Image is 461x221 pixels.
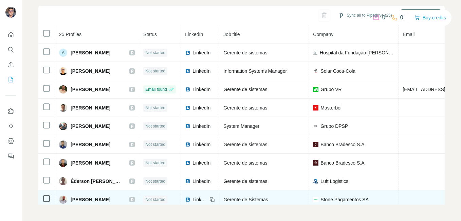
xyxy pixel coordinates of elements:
[185,50,190,55] img: LinkedIn logo
[145,86,167,92] span: Email found
[223,142,267,147] span: Gerente de sistemas
[59,104,67,112] img: Avatar
[223,32,240,37] span: Job title
[185,87,190,92] img: LinkedIn logo
[59,122,67,130] img: Avatar
[313,105,318,111] img: company-logo
[320,141,366,148] span: Banco Bradesco S.A.
[192,123,210,130] span: LinkedIn
[192,159,210,166] span: LinkedIn
[192,68,210,74] span: LinkedIn
[313,142,318,147] img: company-logo
[5,105,16,117] button: Use Surfe on LinkedIn
[320,68,355,74] span: Solar Coca-Cola
[145,105,165,111] span: Not started
[59,85,67,93] img: Avatar
[145,160,165,166] span: Not started
[320,49,394,56] span: Hospital da Fundação [PERSON_NAME]
[71,104,110,111] span: [PERSON_NAME]
[185,123,190,129] img: LinkedIn logo
[313,197,318,202] img: company-logo
[145,178,165,184] span: Not started
[185,32,203,37] span: LinkedIn
[185,160,190,166] img: LinkedIn logo
[192,49,210,56] span: LinkedIn
[71,68,110,74] span: [PERSON_NAME]
[5,58,16,71] button: Enrich CSV
[320,123,348,130] span: Grupo DPSP
[71,178,123,185] span: Éderson [PERSON_NAME]
[400,14,403,22] p: 0
[5,150,16,162] button: Feedback
[223,105,267,111] span: Gerente de sistemas
[334,10,397,20] button: Sync all to Pipedrive (25)
[5,120,16,132] button: Use Surfe API
[320,159,366,166] span: Banco Bradesco S.A.
[185,105,190,111] img: LinkedIn logo
[192,196,207,203] span: LinkedIn
[71,141,110,148] span: [PERSON_NAME]
[145,141,165,148] span: Not started
[192,141,210,148] span: LinkedIn
[59,159,67,167] img: Avatar
[143,32,157,37] span: Status
[223,178,267,184] span: Gerente de sistemas
[414,13,446,22] button: Buy credits
[403,32,414,37] span: Email
[145,197,165,203] span: Not started
[185,197,190,202] img: LinkedIn logo
[192,86,210,93] span: LinkedIn
[5,44,16,56] button: Search
[313,87,318,92] img: company-logo
[313,178,318,184] img: company-logo
[71,123,110,130] span: [PERSON_NAME]
[320,178,348,185] span: Luft Logistics
[59,177,67,185] img: Avatar
[313,123,318,129] img: company-logo
[145,68,165,74] span: Not started
[185,178,190,184] img: LinkedIn logo
[320,196,369,203] span: Stone Pagamentos SA
[313,68,318,74] img: company-logo
[223,87,267,92] span: Gerente de sistemas
[59,49,67,57] div: A
[223,68,287,74] span: Information Systems Manager
[59,67,67,75] img: Avatar
[223,50,267,55] span: Gerente de sistemas
[5,7,16,18] img: Avatar
[313,32,333,37] span: Company
[59,140,67,149] img: Avatar
[59,32,81,37] span: 25 Profiles
[185,68,190,74] img: LinkedIn logo
[223,123,259,129] span: System Manager
[59,195,67,204] img: Avatar
[145,123,165,129] span: Not started
[71,49,110,56] span: [PERSON_NAME]
[192,104,210,111] span: LinkedIn
[71,86,110,93] span: [PERSON_NAME]
[223,197,268,202] span: Gerente de Sistemas
[185,142,190,147] img: LinkedIn logo
[320,86,342,93] span: Grupo VR
[71,196,110,203] span: [PERSON_NAME]
[320,104,341,111] span: Masterboi
[5,29,16,41] button: Quick start
[223,160,267,166] span: Gerente de sistemas
[145,50,165,56] span: Not started
[313,160,318,166] img: company-logo
[5,73,16,86] button: My lists
[192,178,210,185] span: LinkedIn
[5,135,16,147] button: Dashboard
[400,9,441,21] button: Buy credits
[71,159,110,166] span: [PERSON_NAME]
